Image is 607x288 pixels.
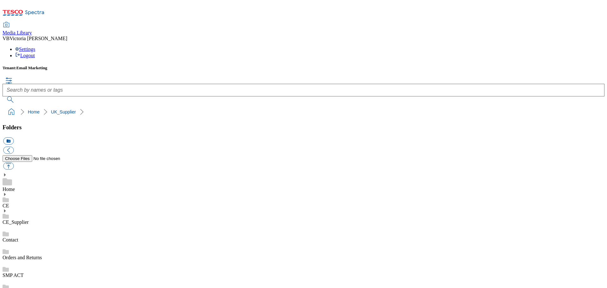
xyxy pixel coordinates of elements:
a: home [6,107,16,117]
h5: Tenant: [3,65,604,70]
span: Victoria [PERSON_NAME] [9,36,67,41]
a: UK_Supplier [51,109,76,114]
input: Search by names or tags [3,84,604,96]
a: Orders and Returns [3,255,42,260]
a: Logout [15,53,35,58]
a: CE_Supplier [3,219,29,225]
span: Email Marketing [16,65,47,70]
nav: breadcrumb [3,106,604,118]
span: VB [3,36,9,41]
a: SMP ACT [3,273,24,278]
a: Home [3,187,15,192]
a: Media Library [3,22,32,36]
h3: Folders [3,124,604,131]
a: Settings [15,46,35,52]
a: Contact [3,237,18,242]
span: Media Library [3,30,32,35]
a: Home [28,109,40,114]
a: CE [3,203,9,208]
